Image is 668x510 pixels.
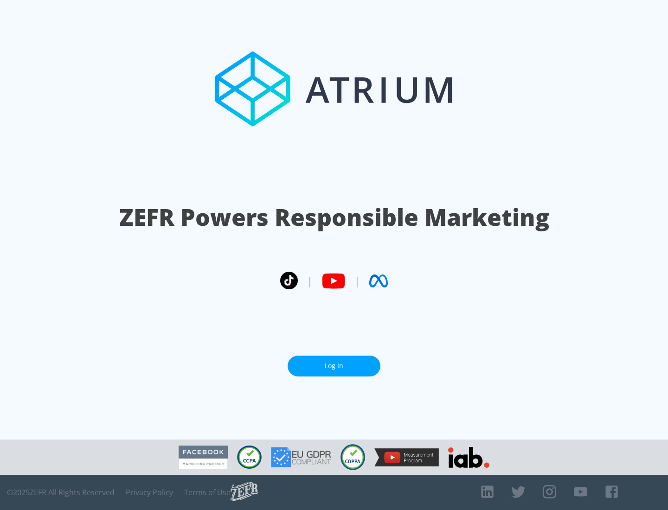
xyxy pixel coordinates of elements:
img: IAB [448,447,489,468]
img: COPPA Compliant [340,444,365,470]
span: | [354,274,360,288]
img: GDPR Compliant [271,447,331,467]
span: | [307,274,313,288]
span: © 2025 ZEFR All Rights Reserved [7,488,115,497]
h1: ZEFR Powers Responsible Marketing [119,201,549,233]
img: YouTube Measurement Program [374,448,439,466]
a: Log In [288,356,380,376]
img: CCPA Compliant [237,446,262,469]
img: Facebook Marketing Partner [179,446,228,469]
a: Privacy Policy [126,488,173,497]
a: Terms of Use [184,488,231,497]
